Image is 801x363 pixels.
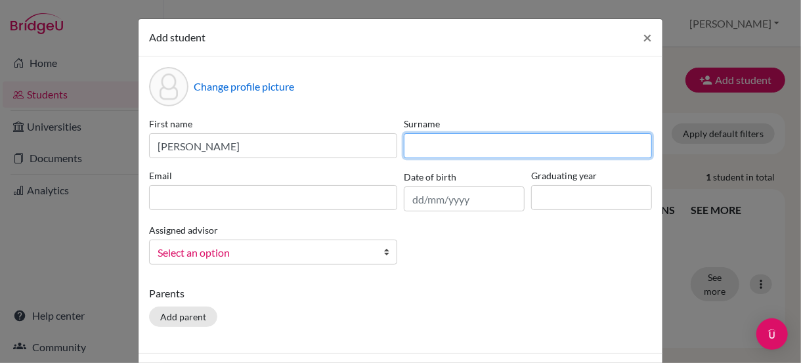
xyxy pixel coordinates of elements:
label: Graduating year [531,169,652,182]
label: Assigned advisor [149,223,218,237]
span: Add student [149,31,206,43]
div: Open Intercom Messenger [756,318,788,350]
span: Select an option [158,244,372,261]
label: Surname [404,117,652,131]
span: × [643,28,652,47]
input: dd/mm/yyyy [404,186,525,211]
p: Parents [149,286,652,301]
label: First name [149,117,397,131]
label: Email [149,169,397,182]
div: Profile picture [149,67,188,106]
label: Date of birth [404,170,456,184]
button: Add parent [149,307,217,327]
button: Close [632,19,662,56]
